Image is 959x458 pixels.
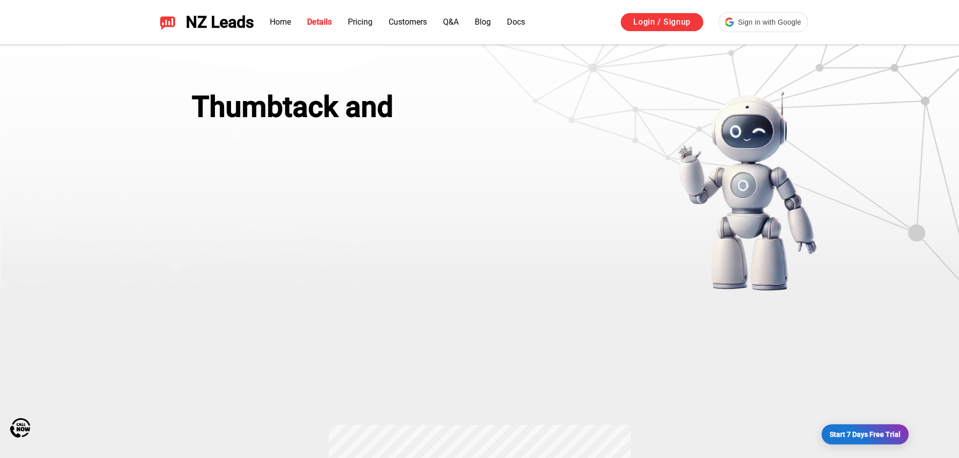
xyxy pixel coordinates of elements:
[10,418,30,438] img: Call Now
[348,17,373,27] a: Pricing
[389,17,427,27] a: Customers
[307,17,332,27] a: Details
[475,17,491,27] a: Blog
[677,90,818,292] img: yelp bot
[443,17,459,27] a: Q&A
[507,17,525,27] a: Docs
[186,13,254,32] span: NZ Leads
[192,90,485,124] div: Thumbtack and
[270,17,291,27] a: Home
[738,17,801,28] span: Sign in with Google
[821,424,909,445] a: Start 7 Days Free Trial
[718,12,807,32] div: Sign in with Google
[621,13,703,31] a: Login / Signup
[160,14,176,30] img: NZ Leads logo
